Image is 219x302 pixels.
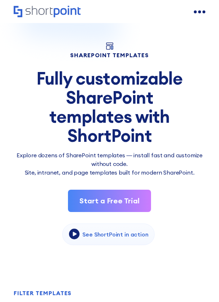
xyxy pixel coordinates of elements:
h1: SHAREPOINT TEMPLATES [14,53,205,58]
div: Fully customizable SharePoint templates with ShortPoint [14,69,205,145]
p: Explore dozens of SharePoint templates — install fast and customize without code. Site, intranet,... [14,151,205,177]
h2: FILTER TEMPLATES [14,290,72,297]
a: open lightbox [62,224,154,245]
a: Start a Free Trial [68,190,151,212]
p: See ShortPoint in action [82,231,148,238]
a: Home [14,6,81,18]
a: open menu [194,6,205,18]
iframe: Chat Widget [183,267,219,302]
